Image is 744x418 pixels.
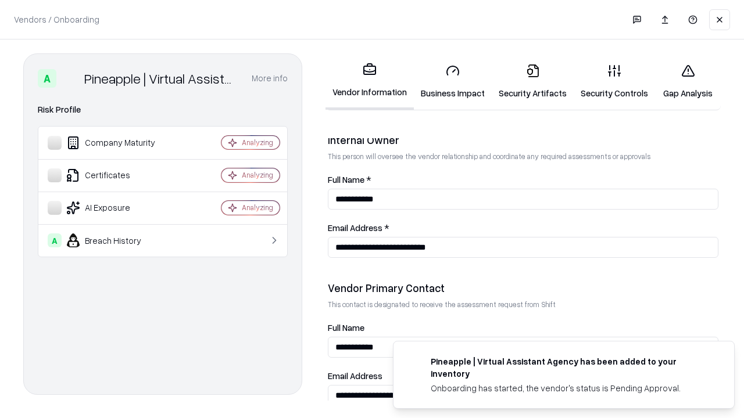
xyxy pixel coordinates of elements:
a: Security Artifacts [492,55,574,109]
div: Analyzing [242,138,273,147]
a: Business Impact [414,55,492,109]
div: Analyzing [242,170,273,180]
div: Onboarding has started, the vendor's status is Pending Approval. [431,382,706,394]
div: AI Exposure [48,201,187,215]
label: Full Name [328,323,718,332]
div: Internal Owner [328,133,718,147]
div: Pineapple | Virtual Assistant Agency [84,69,238,88]
div: Risk Profile [38,103,288,117]
div: A [38,69,56,88]
button: More info [252,68,288,89]
a: Gap Analysis [655,55,721,109]
p: This person will oversee the vendor relationship and coordinate any required assessments or appro... [328,152,718,161]
p: This contact is designated to receive the assessment request from Shift [328,300,718,309]
div: Pineapple | Virtual Assistant Agency has been added to your inventory [431,355,706,380]
label: Email Address * [328,224,718,232]
div: Breach History [48,233,187,247]
div: Vendor Primary Contact [328,281,718,295]
img: Pineapple | Virtual Assistant Agency [61,69,80,88]
div: Analyzing [242,203,273,212]
label: Email Address [328,372,718,380]
a: Security Controls [574,55,655,109]
div: Certificates [48,168,187,182]
p: Vendors / Onboarding [14,13,99,26]
div: Company Maturity [48,136,187,150]
label: Full Name * [328,175,718,184]
a: Vendor Information [325,53,414,110]
img: trypineapple.com [407,355,421,369]
div: A [48,233,62,247]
